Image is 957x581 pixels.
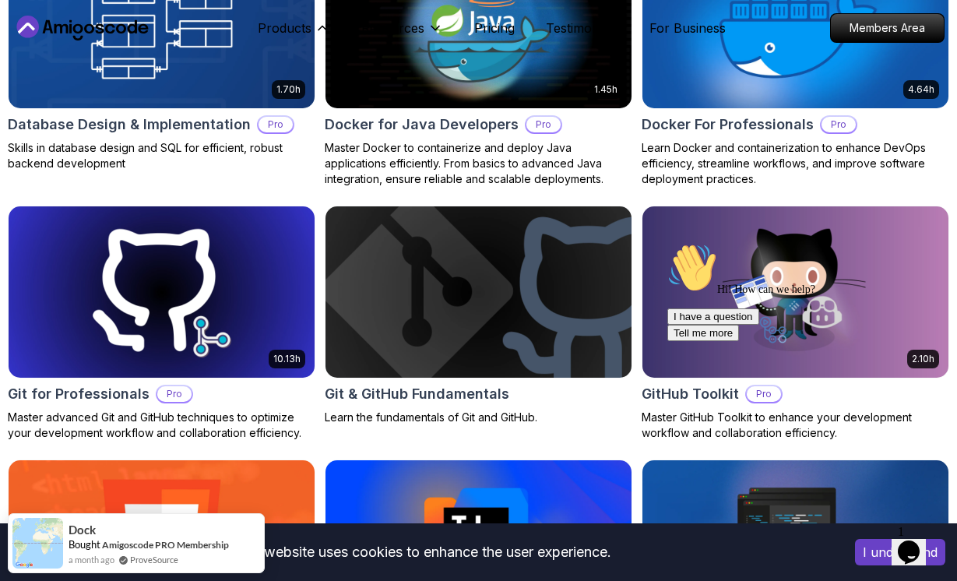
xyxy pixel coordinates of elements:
[546,19,618,37] a: Testimonials
[361,19,424,37] p: Resources
[661,237,941,511] iframe: chat widget
[831,14,944,42] p: Members Area
[69,553,114,566] span: a month ago
[102,539,229,551] a: Amigoscode PRO Membership
[649,19,726,37] a: For Business
[6,6,287,104] div: 👋Hi! How can we help?I have a questionTell me more
[6,47,154,58] span: Hi! How can we help?
[6,72,98,88] button: I have a question
[258,19,330,50] button: Products
[855,539,945,565] button: Accept cookies
[130,553,178,566] a: ProveSource
[69,523,96,537] span: Dock
[12,518,63,569] img: provesource social proof notification image
[361,19,443,50] button: Resources
[12,535,832,569] div: This website uses cookies to enhance the user experience.
[6,6,56,56] img: :wave:
[69,538,100,551] span: Bought
[474,19,515,37] a: Pricing
[892,519,941,565] iframe: chat widget
[258,19,311,37] p: Products
[6,88,78,104] button: Tell me more
[830,13,945,43] a: Members Area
